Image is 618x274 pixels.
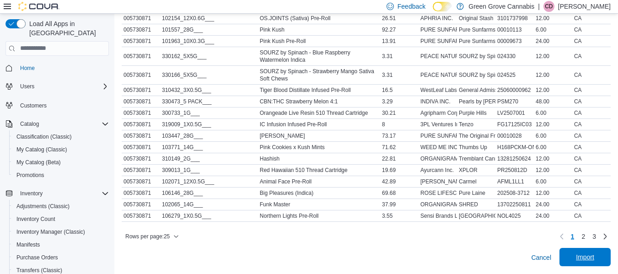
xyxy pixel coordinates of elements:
[122,13,160,24] div: 005730871
[380,153,419,164] div: 22.81
[160,24,258,35] div: 101557_28G___
[556,231,567,242] button: Previous page
[16,241,40,248] span: Manifests
[258,176,380,187] div: Animal Face Pre-Roll
[258,130,380,141] div: [PERSON_NAME]
[122,119,160,130] div: 005730871
[20,120,39,128] span: Catalog
[457,70,495,81] div: SOURZ by Spinach
[495,130,534,141] div: 00010028
[16,81,38,92] button: Users
[534,210,572,221] div: 24.00
[122,231,183,242] button: Rows per page:25
[572,24,611,35] div: CA
[160,142,258,153] div: 103771_14G___
[122,142,160,153] div: 005730871
[572,13,611,24] div: CA
[380,51,419,62] div: 3.31
[18,2,59,11] img: Cova
[380,36,419,47] div: 13.91
[419,153,457,164] div: ORGANIGRAM INC.
[122,107,160,118] div: 005730871
[9,238,113,251] button: Manifests
[13,157,64,168] a: My Catalog (Beta)
[534,51,572,62] div: 12.00
[556,229,611,244] nav: Pagination for table: MemoryTable from EuiInMemoryTable
[534,96,572,107] div: 48.00
[419,13,457,24] div: APHRIA INC.
[576,253,594,262] span: Import
[380,24,419,35] div: 92.27
[16,63,38,74] a: Home
[419,24,457,35] div: PURE SUNFARMS CANADA CORP.
[160,188,258,199] div: 106146_28G___
[419,36,457,47] div: PURE SUNFARMS CANADA CORP.
[258,85,380,96] div: Tiger Blood Distillate Infused Pre-Roll
[122,188,160,199] div: 005730871
[16,159,61,166] span: My Catalog (Beta)
[589,229,600,244] a: Page 3 of 3
[527,248,555,267] button: Cancel
[160,96,258,107] div: 330473_5 PACK___
[457,210,495,221] div: [GEOGRAPHIC_DATA]
[419,199,457,210] div: ORGANIGRAM INC.
[122,51,160,62] div: 005730871
[13,252,62,263] a: Purchase Orders
[258,119,380,130] div: IC Infusion Infused Pre-Roll
[558,1,611,12] p: [PERSON_NAME]
[572,70,611,81] div: CA
[13,170,48,181] a: Promotions
[16,100,50,111] a: Customers
[380,176,419,187] div: 42.89
[419,130,457,141] div: PURE SUNFARMS CANADA CORP.
[495,199,534,210] div: 13702250811
[16,146,67,153] span: My Catalog (Classic)
[531,253,551,262] span: Cancel
[13,239,109,250] span: Manifests
[16,118,109,129] span: Catalog
[13,252,109,263] span: Purchase Orders
[495,13,534,24] div: 3101737998
[16,228,85,236] span: Inventory Manager (Classic)
[16,215,55,223] span: Inventory Count
[20,190,43,197] span: Inventory
[122,24,160,35] div: 005730871
[495,85,534,96] div: 25060000962
[380,85,419,96] div: 16.5
[567,229,600,244] ul: Pagination for table: MemoryTable from EuiInMemoryTable
[13,170,109,181] span: Promotions
[495,188,534,199] div: 202508-3712
[457,107,495,118] div: Purple Hills
[258,188,380,199] div: Big Pleasures (Indica)
[160,165,258,176] div: 309013_1G___
[26,19,109,38] span: Load All Apps in [GEOGRAPHIC_DATA]
[495,119,534,130] div: FG17125IC03
[2,118,113,130] button: Catalog
[380,199,419,210] div: 37.99
[571,232,575,241] span: 1
[457,142,495,153] div: Thumbs Up
[258,107,380,118] div: Orangeade Live Resin 510 Thread Cartridge
[20,64,35,72] span: Home
[495,24,534,35] div: 00010113
[2,187,113,200] button: Inventory
[160,153,258,164] div: 310149_2G___
[160,130,258,141] div: 103447_28G___
[380,96,419,107] div: 3.29
[419,210,457,221] div: Sensi Brands Ltd.
[534,165,572,176] div: 12.00
[258,47,380,65] div: SOURZ by Spinach - Blue Raspberry Watermelon Indica
[457,119,495,130] div: Tenzo
[419,96,457,107] div: INDIVA INC.
[581,232,585,241] span: 2
[495,153,534,164] div: 13281250624
[2,80,113,93] button: Users
[13,201,73,212] a: Adjustments (Classic)
[457,85,495,96] div: General Admission
[419,176,457,187] div: [PERSON_NAME] Corp.
[160,85,258,96] div: 310432_3X0.5G___
[125,233,170,240] span: Rows per page : 25
[9,226,113,238] button: Inventory Manager (Classic)
[20,83,34,90] span: Users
